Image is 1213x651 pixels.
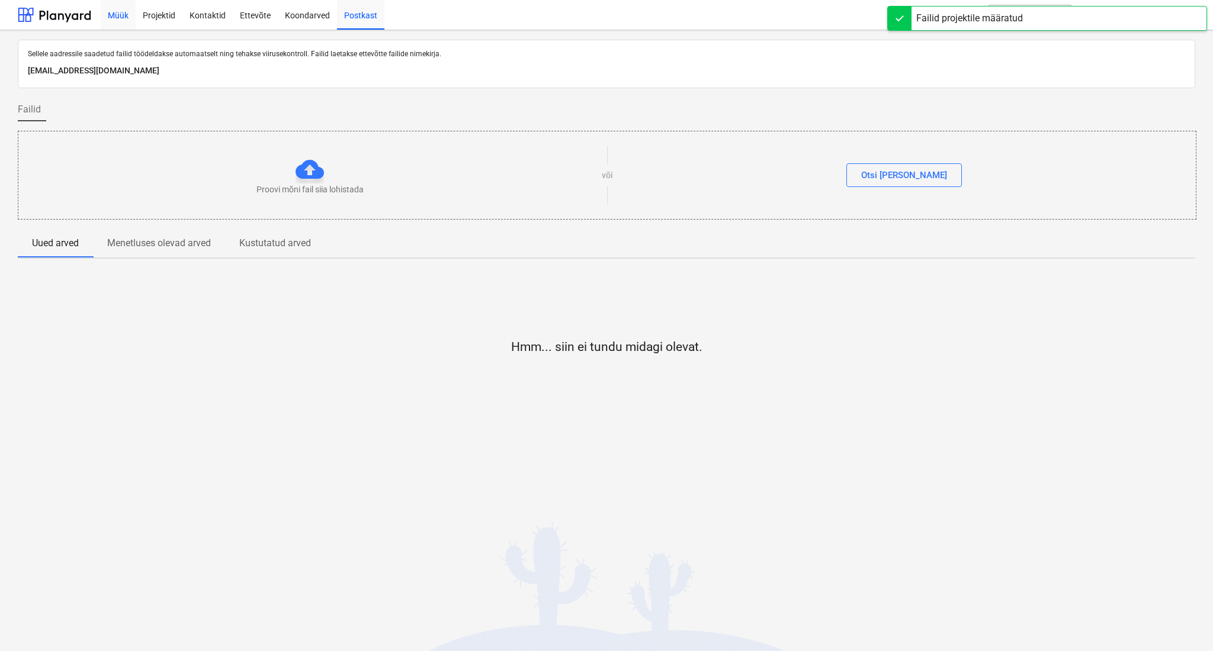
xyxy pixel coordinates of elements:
[18,102,41,117] span: Failid
[1154,594,1213,651] iframe: Chat Widget
[846,163,962,187] button: Otsi [PERSON_NAME]
[28,64,1185,78] p: [EMAIL_ADDRESS][DOMAIN_NAME]
[602,169,613,181] p: või
[239,236,311,250] p: Kustutatud arved
[916,11,1023,25] div: Failid projektile määratud
[256,183,364,195] p: Proovi mõni fail siia lohistada
[861,167,947,183] div: Otsi [PERSON_NAME]
[32,236,79,250] p: Uued arved
[511,339,702,356] p: Hmm... siin ei tundu midagi olevat.
[28,50,1185,59] p: Sellele aadressile saadetud failid töödeldakse automaatselt ning tehakse viirusekontroll. Failid ...
[18,131,1196,220] div: Proovi mõni fail siia lohistadavõiOtsi [PERSON_NAME]
[1154,594,1213,651] div: Vestlusvidin
[107,236,211,250] p: Menetluses olevad arved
